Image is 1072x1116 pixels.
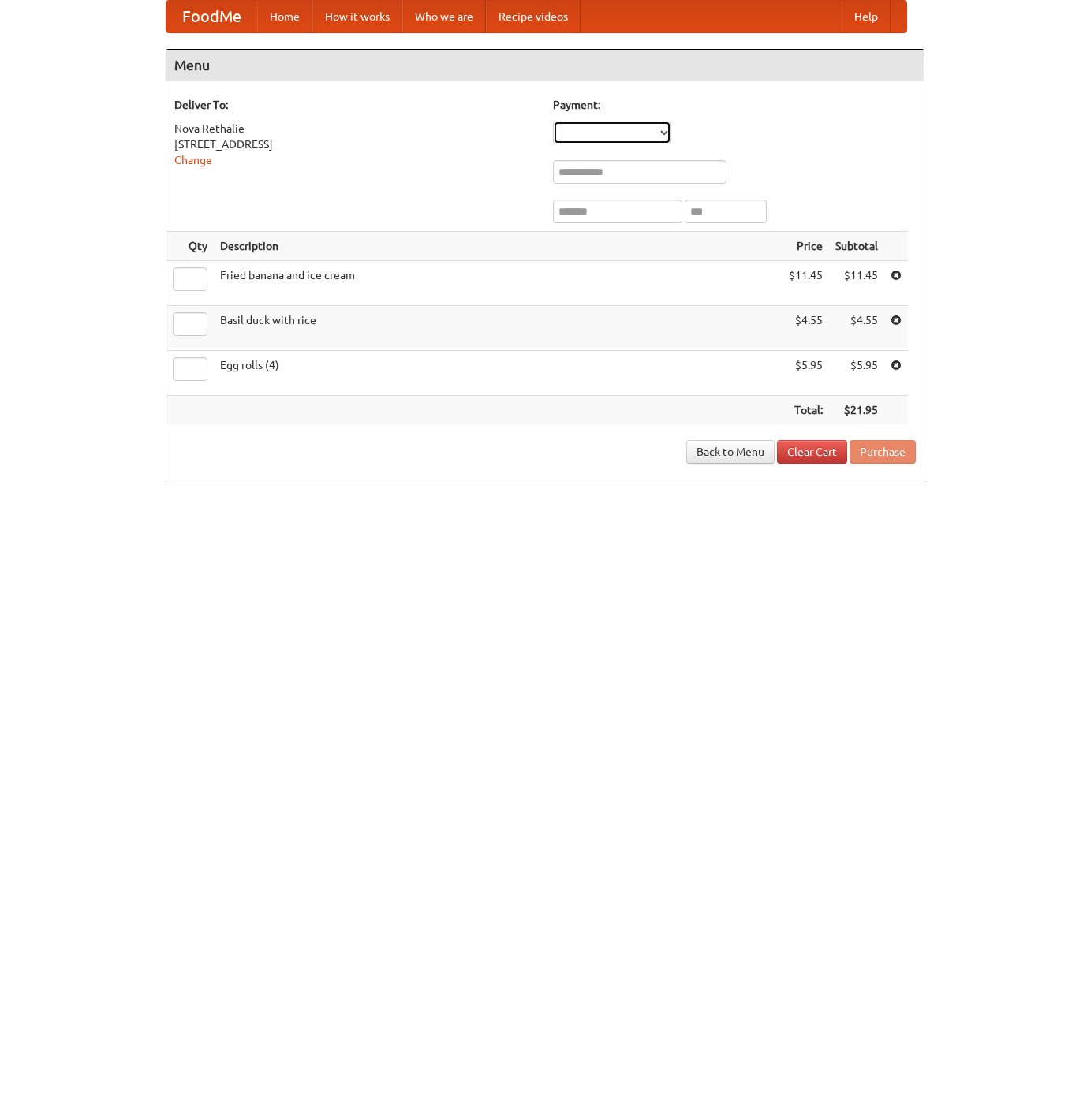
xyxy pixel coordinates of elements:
[214,306,783,351] td: Basil duck with rice
[777,440,847,464] a: Clear Cart
[174,154,212,166] a: Change
[783,261,829,306] td: $11.45
[174,97,537,113] h5: Deliver To:
[174,121,537,136] div: Nova Rethalie
[783,232,829,261] th: Price
[166,232,214,261] th: Qty
[166,50,924,81] h4: Menu
[783,351,829,396] td: $5.95
[686,440,775,464] a: Back to Menu
[829,306,884,351] td: $4.55
[214,232,783,261] th: Description
[829,396,884,425] th: $21.95
[214,261,783,306] td: Fried banana and ice cream
[783,306,829,351] td: $4.55
[553,97,916,113] h5: Payment:
[257,1,312,32] a: Home
[486,1,581,32] a: Recipe videos
[166,1,257,32] a: FoodMe
[850,440,916,464] button: Purchase
[829,351,884,396] td: $5.95
[174,136,537,152] div: [STREET_ADDRESS]
[829,232,884,261] th: Subtotal
[402,1,486,32] a: Who we are
[214,351,783,396] td: Egg rolls (4)
[842,1,891,32] a: Help
[783,396,829,425] th: Total:
[312,1,402,32] a: How it works
[829,261,884,306] td: $11.45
